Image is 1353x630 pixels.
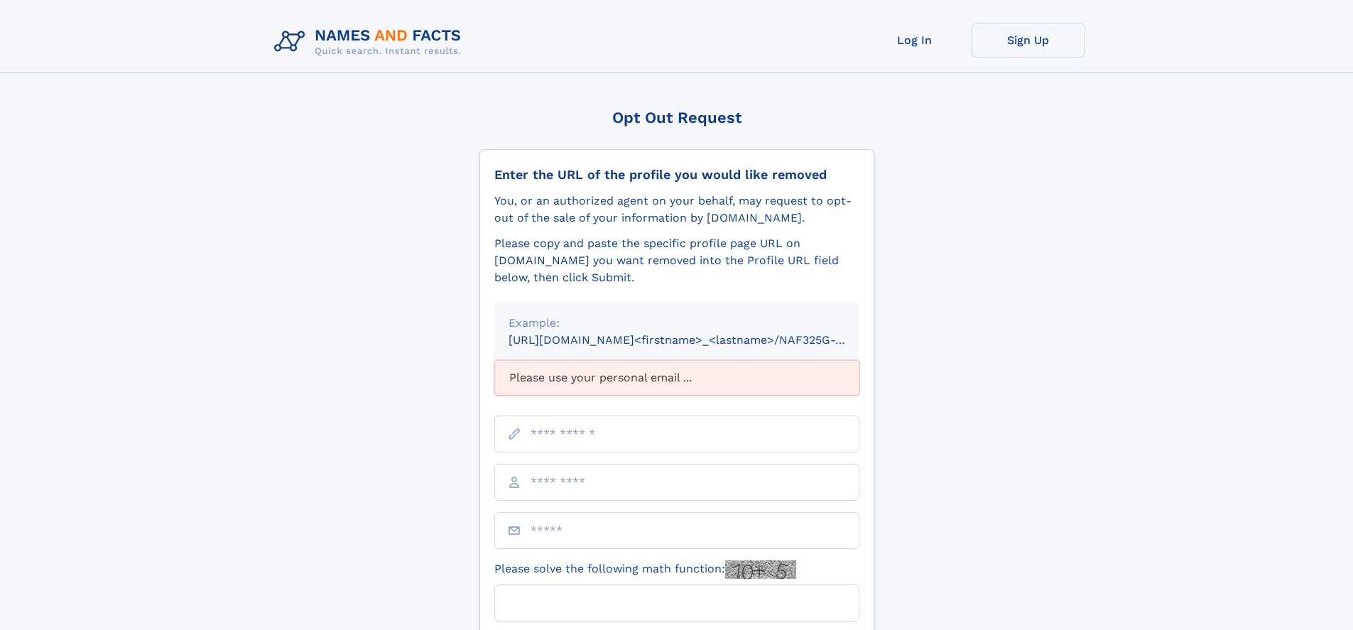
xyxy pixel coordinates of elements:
div: Please copy and paste the specific profile page URL on [DOMAIN_NAME] you want removed into the Pr... [494,235,859,286]
label: Please solve the following math function: [494,560,796,579]
div: You, or an authorized agent on your behalf, may request to opt-out of the sale of your informatio... [494,192,859,227]
a: Log In [858,23,972,58]
div: Opt Out Request [479,109,874,126]
small: [URL][DOMAIN_NAME]<firstname>_<lastname>/NAF325G-xxxxxxxx [509,333,886,347]
div: Please use your personal email ... [494,360,859,396]
div: Example: [509,315,845,332]
img: Logo Names and Facts [268,23,473,61]
a: Sign Up [972,23,1085,58]
div: Enter the URL of the profile you would like removed [494,167,859,183]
